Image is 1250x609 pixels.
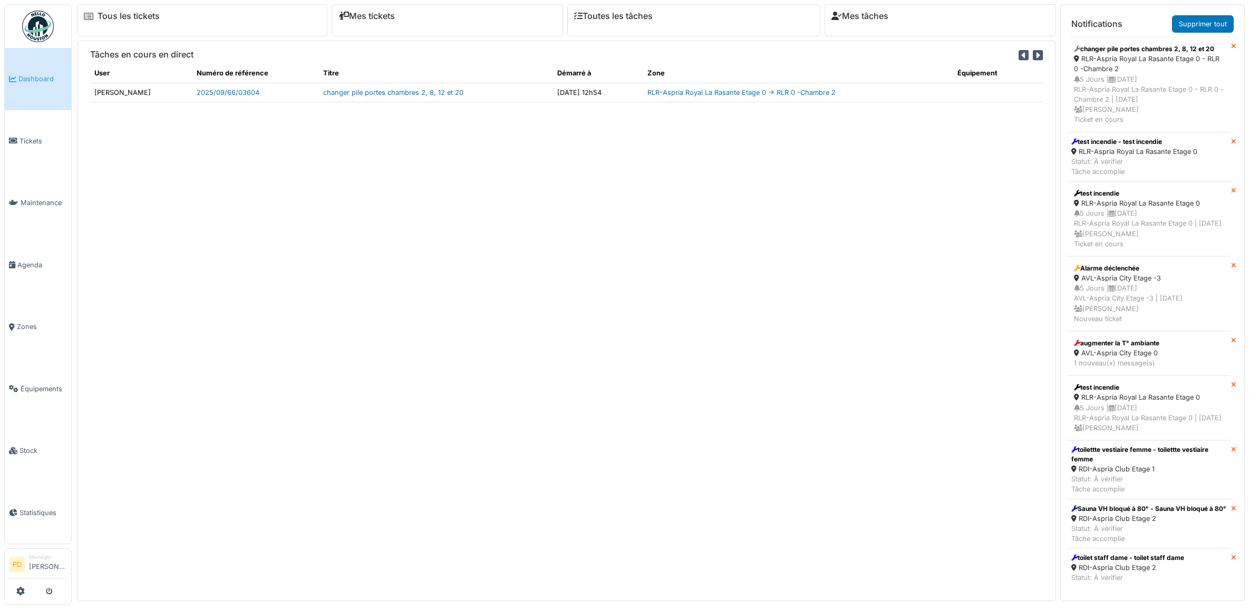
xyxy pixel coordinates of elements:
div: RLR-Aspria Royal La Rasante Etage 0 [1074,392,1224,402]
a: PD Manager[PERSON_NAME] [9,553,67,578]
a: augmenter la T° ambiante AVL-Aspria City Etage 0 1 nouveau(x) message(s) [1067,331,1231,375]
span: translation missing: fr.shared.user [94,69,110,77]
div: 5 Jours | [DATE] RLR-Aspria Royal La Rasante Etage 0 - RLR 0 -Chambre 2 | [DATE] [PERSON_NAME] Ti... [1074,74,1224,125]
li: [PERSON_NAME] [29,553,67,576]
div: Manager [29,553,67,561]
div: changer pile portes chambres 2, 8, 12 et 20 [1074,44,1224,54]
a: 2025/09/66/03604 [197,89,259,96]
td: [DATE] 12h54 [553,83,643,102]
div: toilettte vestiaire femme - toilettte vestiaire femme [1071,445,1227,464]
th: Équipement [953,64,1043,83]
span: Zones [17,322,67,332]
h6: Notifications [1071,19,1122,29]
a: Toutes les tâches [574,11,653,21]
div: RLR-Aspria Royal La Rasante Etage 0 - RLR 0 -Chambre 2 [1074,54,1224,74]
div: Sauna VH bloqué à 80° - Sauna VH bloqué à 80° [1071,504,1226,514]
div: RDI-Aspria Club Etage 2 [1071,514,1226,524]
a: changer pile portes chambres 2, 8, 12 et 20 RLR-Aspria Royal La Rasante Etage 0 - RLR 0 -Chambre ... [1067,37,1231,132]
th: Numéro de référence [192,64,319,83]
a: Zones [5,296,71,358]
a: Tickets [5,110,71,172]
a: toilet staff dame - toilet staff dame RDI-Aspria Club Etage 2 Statut: À vérifierTâche accomplie [1067,548,1231,598]
td: [PERSON_NAME] [90,83,192,102]
span: Statistiques [20,508,67,518]
a: Mes tâches [831,11,888,21]
img: Badge_color-CXgf-gQk.svg [22,11,54,42]
th: Démarré à [553,64,643,83]
a: changer pile portes chambres 2, 8, 12 et 20 [323,89,463,96]
div: 5 Jours | [DATE] AVL-Aspria City Etage -3 | [DATE] [PERSON_NAME] Nouveau ticket [1074,283,1224,324]
div: AVL-Aspria City Etage 0 [1074,348,1224,358]
li: PD [9,557,25,573]
a: test incendie RLR-Aspria Royal La Rasante Etage 0 5 Jours |[DATE]RLR-Aspria Royal La Rasante Etag... [1067,181,1231,256]
a: Tous les tickets [98,11,160,21]
th: Titre [319,64,554,83]
a: Agenda [5,234,71,296]
div: AVL-Aspria City Etage -3 [1074,273,1224,283]
div: Alarme déclenchée [1074,264,1224,273]
div: Statut: À vérifier Tâche accomplie [1071,524,1226,544]
span: Dashboard [18,74,67,84]
a: test incendie RLR-Aspria Royal La Rasante Etage 0 5 Jours |[DATE]RLR-Aspria Royal La Rasante Etag... [1067,375,1231,440]
div: 5 Jours | [DATE] RLR-Aspria Royal La Rasante Etage 0 | [DATE] [PERSON_NAME] [1074,403,1224,433]
a: Équipements [5,358,71,420]
h6: Tâches en cours en direct [90,50,193,60]
a: Statistiques [5,482,71,544]
div: test incendie - test incendie [1071,137,1197,147]
a: Alarme déclenchée AVL-Aspria City Etage -3 5 Jours |[DATE]AVL-Aspria City Etage -3 | [DATE] [PERS... [1067,256,1231,331]
a: Maintenance [5,172,71,234]
div: augmenter la T° ambiante [1074,339,1224,348]
a: Stock [5,420,71,482]
span: Équipements [21,384,67,394]
div: RLR-Aspria Royal La Rasante Etage 0 [1071,147,1197,157]
a: Mes tickets [338,11,395,21]
span: Maintenance [21,198,67,208]
th: Zone [643,64,953,83]
div: toilet staff dame - toilet staff dame [1071,553,1184,563]
div: Statut: À vérifier Tâche accomplie [1071,474,1227,494]
div: RDI-Aspria Club Etage 1 [1071,464,1227,474]
span: Stock [20,446,67,456]
span: Agenda [17,260,67,270]
a: Supprimer tout [1172,15,1234,33]
a: toilettte vestiaire femme - toilettte vestiaire femme RDI-Aspria Club Etage 1 Statut: À vérifierT... [1067,440,1231,499]
div: Statut: À vérifier Tâche accomplie [1071,157,1197,177]
div: test incendie [1074,189,1224,198]
div: Statut: À vérifier Tâche accomplie [1071,573,1184,593]
a: Dashboard [5,48,71,110]
div: RLR-Aspria Royal La Rasante Etage 0 [1074,198,1224,208]
div: 5 Jours | [DATE] RLR-Aspria Royal La Rasante Etage 0 | [DATE] [PERSON_NAME] Ticket en cours [1074,208,1224,249]
a: Sauna VH bloqué à 80° - Sauna VH bloqué à 80° RDI-Aspria Club Etage 2 Statut: À vérifierTâche acc... [1067,499,1231,549]
div: 1 nouveau(x) message(s) [1074,358,1224,368]
div: RDI-Aspria Club Etage 2 [1071,563,1184,573]
a: test incendie - test incendie RLR-Aspria Royal La Rasante Etage 0 Statut: À vérifierTâche accomplie [1067,132,1231,182]
span: Tickets [20,136,67,146]
a: RLR-Aspria Royal La Rasante Etage 0 -> RLR 0 -Chambre 2 [647,89,836,96]
div: test incendie [1074,383,1224,392]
